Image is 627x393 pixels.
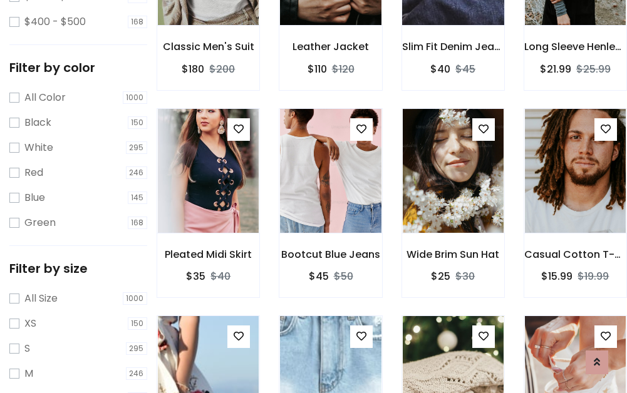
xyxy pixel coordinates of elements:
[128,317,148,330] span: 150
[24,316,36,331] label: XS
[157,248,259,260] h6: Pleated Midi Skirt
[24,341,30,356] label: S
[123,91,148,104] span: 1000
[402,248,504,260] h6: Wide Brim Sun Hat
[126,141,148,154] span: 295
[540,63,571,75] h6: $21.99
[24,90,66,105] label: All Color
[309,270,329,282] h6: $45
[24,115,51,130] label: Black
[128,116,148,129] span: 150
[209,62,235,76] del: $200
[279,248,381,260] h6: Bootcut Blue Jeans
[455,62,475,76] del: $45
[578,269,609,283] del: $19.99
[9,60,147,75] h5: Filter by color
[210,269,231,283] del: $40
[24,165,43,180] label: Red
[402,41,504,53] h6: Slim Fit Denim Jeans
[24,215,56,230] label: Green
[123,292,148,305] span: 1000
[128,16,148,28] span: 168
[128,191,148,204] span: 145
[126,166,148,179] span: 246
[186,270,205,282] h6: $35
[541,270,573,282] h6: $15.99
[126,342,148,355] span: 295
[576,62,611,76] del: $25.99
[524,41,626,53] h6: Long Sleeve Henley T-Shirt
[332,62,355,76] del: $120
[24,140,53,155] label: White
[128,217,148,229] span: 168
[524,248,626,260] h6: Casual Cotton T-Shirt
[455,269,475,283] del: $30
[24,366,33,381] label: M
[308,63,327,75] h6: $110
[24,291,58,306] label: All Size
[279,41,381,53] h6: Leather Jacket
[9,261,147,276] h5: Filter by size
[24,14,86,29] label: $400 - $500
[431,270,450,282] h6: $25
[24,190,45,205] label: Blue
[157,41,259,53] h6: Classic Men's Suit
[182,63,204,75] h6: $180
[334,269,353,283] del: $50
[430,63,450,75] h6: $40
[126,367,148,380] span: 246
